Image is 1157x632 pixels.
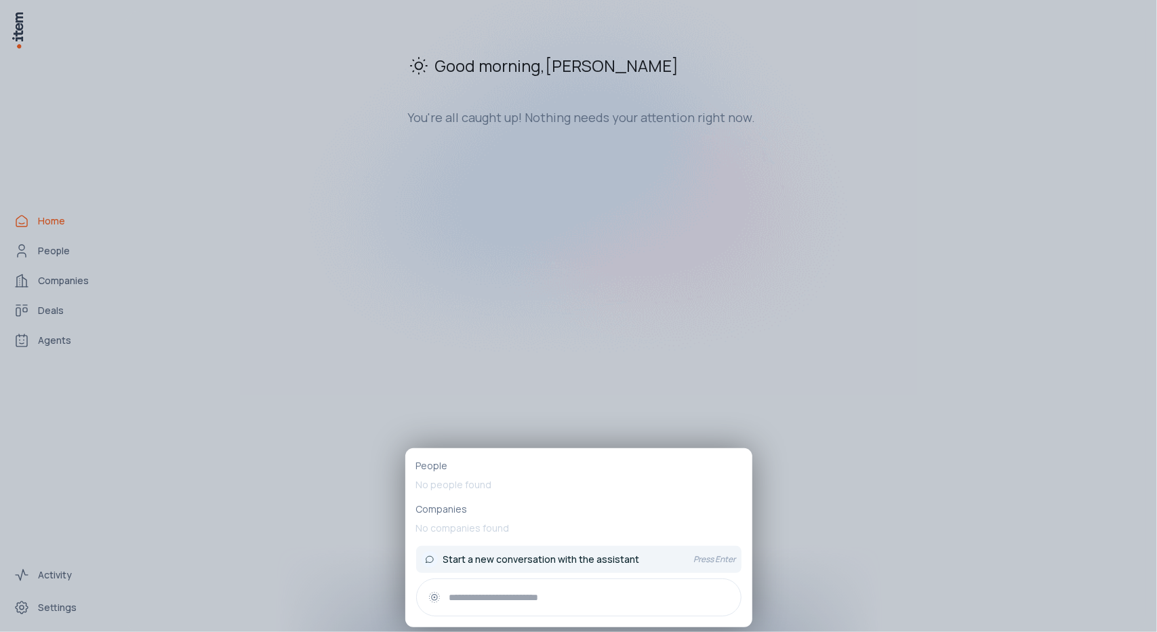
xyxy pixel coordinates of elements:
[694,554,736,565] p: Press Enter
[416,516,742,540] p: No companies found
[416,546,742,573] button: Start a new conversation with the assistantPress Enter
[416,502,742,516] p: Companies
[443,553,640,566] span: Start a new conversation with the assistant
[416,459,742,473] p: People
[416,473,742,497] p: No people found
[405,448,752,627] div: PeopleNo people foundCompaniesNo companies foundStart a new conversation with the assistantPress ...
